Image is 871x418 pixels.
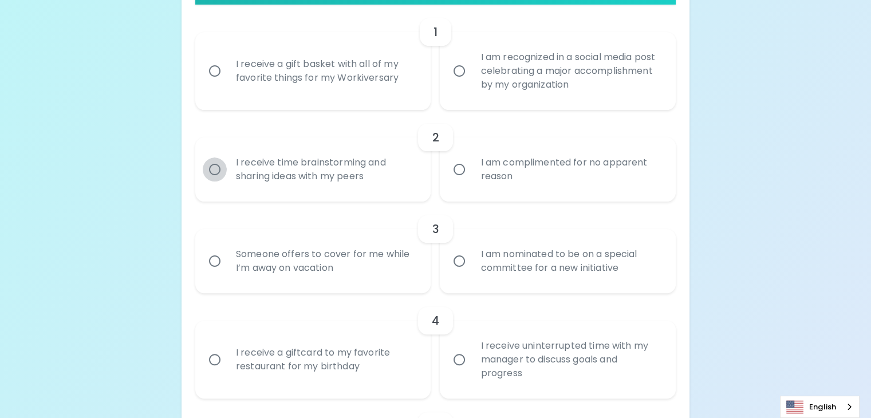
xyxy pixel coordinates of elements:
[195,293,676,399] div: choice-group-check
[195,5,676,110] div: choice-group-check
[781,396,859,417] a: English
[227,332,425,387] div: I receive a giftcard to my favorite restaurant for my birthday
[227,234,425,289] div: Someone offers to cover for me while I’m away on vacation
[227,44,425,98] div: I receive a gift basket with all of my favorite things for my Workiversary
[433,23,438,41] h6: 1
[432,220,439,238] h6: 3
[227,142,425,197] div: I receive time brainstorming and sharing ideas with my peers
[195,202,676,293] div: choice-group-check
[780,396,860,418] div: Language
[471,37,669,105] div: I am recognized in a social media post celebrating a major accomplishment by my organization
[780,396,860,418] aside: Language selected: English
[471,142,669,197] div: I am complimented for no apparent reason
[471,234,669,289] div: I am nominated to be on a special committee for a new initiative
[432,311,439,330] h6: 4
[471,325,669,394] div: I receive uninterrupted time with my manager to discuss goals and progress
[195,110,676,202] div: choice-group-check
[432,128,439,147] h6: 2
